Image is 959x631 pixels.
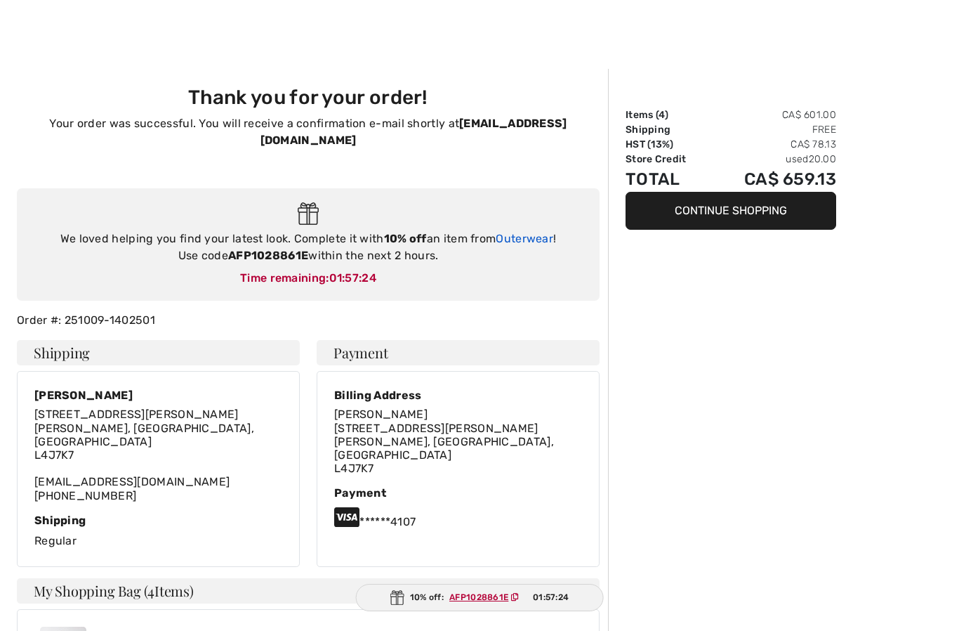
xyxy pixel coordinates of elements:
[334,389,582,402] div: Billing Address
[298,202,319,226] img: Gift.svg
[25,115,591,149] p: Your order was successful. You will receive a confirmation e-mail shortly at
[334,408,428,421] span: [PERSON_NAME]
[8,312,608,329] div: Order #: 251009-1402501
[626,122,709,137] td: Shipping
[228,249,308,262] strong: AFP1028861E
[329,271,376,285] span: 01:57:24
[25,86,591,110] h3: Thank you for your order!
[31,230,586,264] div: We loved helping you find your latest look. Complete it with an item from ! Use code within the n...
[34,408,254,462] span: [STREET_ADDRESS][PERSON_NAME] [PERSON_NAME], [GEOGRAPHIC_DATA], [GEOGRAPHIC_DATA] L4J7K7
[147,581,154,600] span: 4
[709,137,836,152] td: CA$ 78.13
[533,591,569,604] span: 01:57:24
[626,152,709,167] td: Store Credit
[390,590,404,605] img: Gift.svg
[34,489,136,502] a: [PHONE_NUMBER]
[317,340,600,365] h4: Payment
[31,270,586,287] div: Time remaining:
[356,584,604,611] div: 10% off:
[17,578,600,604] h4: My Shopping Bag ( Items)
[34,408,282,502] div: [EMAIL_ADDRESS][DOMAIN_NAME]
[34,514,282,549] div: Regular
[626,137,709,152] td: HST (13%)
[260,117,567,147] strong: [EMAIL_ADDRESS][DOMAIN_NAME]
[384,232,427,245] strong: 10% off
[496,232,553,245] a: Outerwear
[17,340,300,365] h4: Shipping
[809,153,837,165] span: 20.00
[334,422,554,476] span: [STREET_ADDRESS][PERSON_NAME] [PERSON_NAME], [GEOGRAPHIC_DATA], [GEOGRAPHIC_DATA] L4J7K7
[626,108,709,122] td: Items ( )
[34,514,282,527] div: Shipping
[659,109,665,121] span: 4
[709,108,836,122] td: CA$ 601.00
[34,389,282,402] div: [PERSON_NAME]
[449,592,508,602] ins: AFP1028861E
[709,167,836,192] td: CA$ 659.13
[626,167,709,192] td: Total
[626,192,836,230] button: Continue Shopping
[334,486,582,500] div: Payment
[709,122,836,137] td: Free
[709,152,836,167] td: used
